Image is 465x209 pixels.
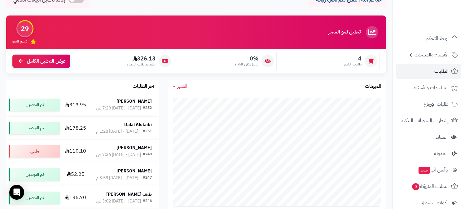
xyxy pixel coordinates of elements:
[396,113,461,128] a: إشعارات التحويلات البنكية
[9,99,60,111] div: تم التوصيل
[418,166,448,174] span: وآتس آب
[62,117,89,140] td: 178.25
[365,84,381,89] h3: المبيعات
[62,93,89,116] td: 313.95
[9,122,60,134] div: تم التوصيل
[9,192,60,204] div: تم التوصيل
[9,168,60,181] div: تم التوصيل
[62,163,89,186] td: 52.25
[426,34,449,43] span: لوحة التحكم
[235,62,258,67] span: معدل تكرار الشراء
[396,97,461,112] a: طلبات الإرجاع
[133,84,154,89] h3: آخر الطلبات
[116,168,152,174] strong: [PERSON_NAME]
[9,185,24,200] div: Open Intercom Messenger
[106,191,152,198] strong: طيف [PERSON_NAME]
[96,152,141,158] div: [DATE] - [DATE] 7:36 ص
[12,55,70,68] a: عرض التحليل الكامل
[436,133,448,141] span: العملاء
[434,67,449,76] span: الطلبات
[423,5,459,18] img: logo-2.png
[344,55,362,62] span: 4
[401,116,449,125] span: إشعارات التحويلات البنكية
[434,149,448,158] span: المدونة
[143,128,152,135] div: #251
[116,145,152,151] strong: [PERSON_NAME]
[177,82,187,90] span: الشهر
[415,51,449,59] span: الأقسام والمنتجات
[96,128,138,135] div: [DATE] - [DATE] 1:28 م
[419,167,430,174] span: جديد
[396,162,461,177] a: وآتس آبجديد
[414,83,449,92] span: المراجعات والأسئلة
[116,98,152,104] strong: [PERSON_NAME]
[143,152,152,158] div: #249
[344,62,362,67] span: طلبات الشهر
[396,80,461,95] a: المراجعات والأسئلة
[96,175,138,181] div: [DATE] - [DATE] 3:59 م
[396,130,461,145] a: العملاء
[96,105,141,111] div: [DATE] - [DATE] 7:29 ص
[412,183,420,190] span: 0
[396,31,461,46] a: لوحة التحكم
[396,179,461,194] a: السلات المتروكة0
[9,145,60,158] div: ملغي
[328,29,361,35] h3: تحليل نمو المتجر
[143,105,152,111] div: #252
[27,58,66,65] span: عرض التحليل الكامل
[96,198,141,204] div: [DATE] - [DATE] 3:02 ص
[12,39,27,44] span: تقييم النمو
[173,83,187,90] a: الشهر
[235,55,258,62] span: 0%
[411,182,449,191] span: السلات المتروكة
[127,55,156,62] span: 326.13
[421,198,448,207] span: أدوات التسويق
[127,62,156,67] span: متوسط طلب العميل
[396,146,461,161] a: المدونة
[124,121,152,128] strong: Dalal Alotaibi
[423,100,449,109] span: طلبات الإرجاع
[396,64,461,79] a: الطلبات
[143,175,152,181] div: #247
[143,198,152,204] div: #246
[62,140,89,163] td: 110.10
